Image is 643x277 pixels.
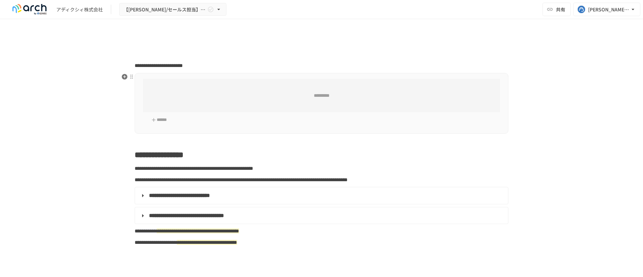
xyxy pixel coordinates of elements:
button: 【[PERSON_NAME]/セールス担当】アディクシィ株式会社様_初期設定サポート [119,3,226,16]
div: アディクシィ株式会社 [56,6,103,13]
button: 共有 [543,3,571,16]
img: logo-default@2x-9cf2c760.svg [8,4,51,15]
button: [PERSON_NAME][EMAIL_ADDRESS][DOMAIN_NAME] [573,3,640,16]
span: 【[PERSON_NAME]/セールス担当】アディクシィ株式会社様_初期設定サポート [124,5,206,14]
span: 共有 [556,6,565,13]
div: [PERSON_NAME][EMAIL_ADDRESS][DOMAIN_NAME] [588,5,630,14]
